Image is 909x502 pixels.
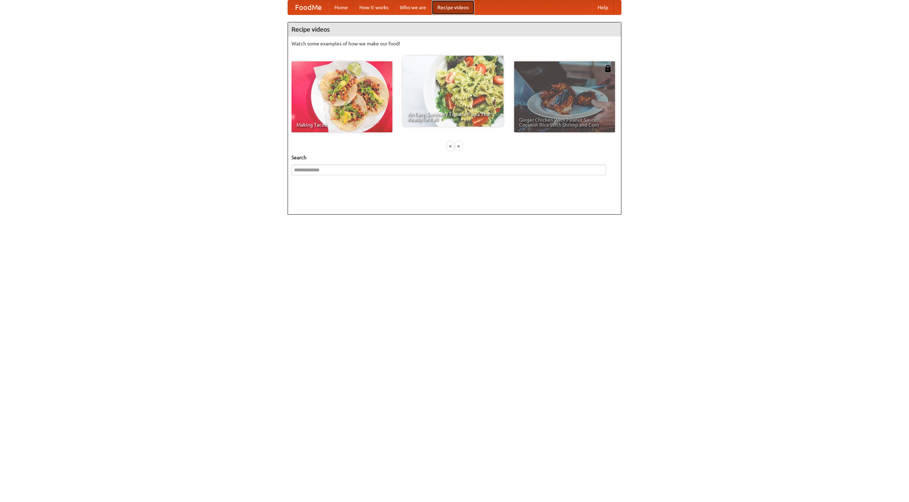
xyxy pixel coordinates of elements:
h5: Search [292,154,617,161]
a: Making Tacos [292,61,392,132]
p: Watch some examples of how we make our food! [292,40,617,47]
div: « [447,142,453,150]
span: An Easy, Summery Tomato Pasta That's Ready for Fall [408,112,499,122]
a: Help [592,0,614,15]
a: FoodMe [288,0,329,15]
img: 483408.png [604,65,611,72]
a: Home [329,0,354,15]
a: How it works [354,0,394,15]
a: An Easy, Summery Tomato Pasta That's Ready for Fall [403,56,504,127]
h4: Recipe videos [288,22,621,37]
span: Making Tacos [296,122,387,127]
a: Recipe videos [432,0,474,15]
div: » [456,142,462,150]
a: Who we are [394,0,432,15]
